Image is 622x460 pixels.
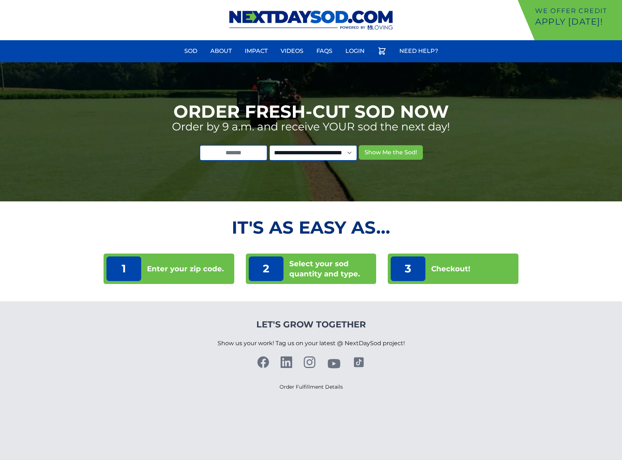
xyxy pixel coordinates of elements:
[535,6,619,16] p: We offer Credit
[218,319,405,330] h4: Let's Grow Together
[240,42,272,60] a: Impact
[172,120,450,133] p: Order by 9 a.m. and receive YOUR sod the next day!
[359,145,423,160] button: Show Me the Sod!
[341,42,369,60] a: Login
[395,42,442,60] a: Need Help?
[249,256,283,281] p: 2
[280,384,343,390] a: Order Fulfillment Details
[431,264,470,274] p: Checkout!
[173,103,449,120] h1: Order Fresh-Cut Sod Now
[276,42,308,60] a: Videos
[391,256,425,281] p: 3
[180,42,202,60] a: Sod
[106,256,141,281] p: 1
[206,42,236,60] a: About
[289,259,373,279] p: Select your sod quantity and type.
[312,42,337,60] a: FAQs
[535,16,619,28] p: Apply [DATE]!
[218,330,405,356] p: Show us your work! Tag us on your latest @ NextDaySod project!
[147,264,224,274] p: Enter your zip code.
[104,219,518,236] h2: It's as Easy As...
